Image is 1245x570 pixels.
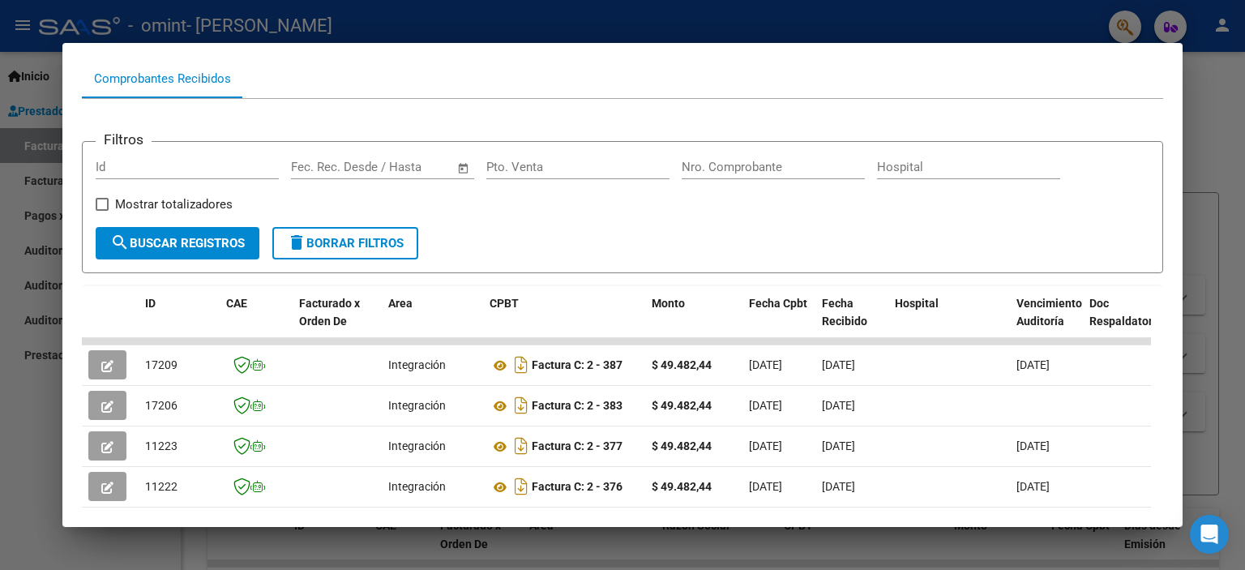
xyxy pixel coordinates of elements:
[145,297,156,310] span: ID
[94,70,231,88] div: Comprobantes Recibidos
[1016,480,1050,493] span: [DATE]
[96,129,152,150] h3: Filtros
[511,433,532,459] i: Descargar documento
[287,236,404,251] span: Borrar Filtros
[293,286,382,358] datatable-header-cell: Facturado x Orden De
[822,399,855,412] span: [DATE]
[815,286,888,358] datatable-header-cell: Fecha Recibido
[110,233,130,252] mat-icon: search
[382,286,483,358] datatable-header-cell: Area
[388,399,446,412] span: Integración
[145,439,178,452] span: 11223
[291,160,357,174] input: Fecha inicio
[139,286,220,358] datatable-header-cell: ID
[483,286,645,358] datatable-header-cell: CPBT
[1083,286,1180,358] datatable-header-cell: Doc Respaldatoria
[511,392,532,418] i: Descargar documento
[388,358,446,371] span: Integración
[388,480,446,493] span: Integración
[1016,297,1082,328] span: Vencimiento Auditoría
[652,439,712,452] strong: $ 49.482,44
[388,297,413,310] span: Area
[749,297,807,310] span: Fecha Cpbt
[1190,515,1229,554] div: Open Intercom Messenger
[532,440,622,453] strong: Factura C: 2 - 377
[110,236,245,251] span: Buscar Registros
[652,358,712,371] strong: $ 49.482,44
[749,399,782,412] span: [DATE]
[822,297,867,328] span: Fecha Recibido
[888,286,1010,358] datatable-header-cell: Hospital
[145,399,178,412] span: 17206
[272,227,418,259] button: Borrar Filtros
[220,286,293,358] datatable-header-cell: CAE
[299,297,360,328] span: Facturado x Orden De
[511,352,532,378] i: Descargar documento
[226,297,247,310] span: CAE
[96,227,259,259] button: Buscar Registros
[749,439,782,452] span: [DATE]
[652,297,685,310] span: Monto
[1016,439,1050,452] span: [DATE]
[822,480,855,493] span: [DATE]
[388,439,446,452] span: Integración
[749,480,782,493] span: [DATE]
[1089,297,1162,328] span: Doc Respaldatoria
[145,358,178,371] span: 17209
[652,480,712,493] strong: $ 49.482,44
[749,358,782,371] span: [DATE]
[532,481,622,494] strong: Factura C: 2 - 376
[822,358,855,371] span: [DATE]
[645,286,742,358] datatable-header-cell: Monto
[287,233,306,252] mat-icon: delete
[511,474,532,499] i: Descargar documento
[490,297,519,310] span: CPBT
[371,160,450,174] input: Fecha fin
[1010,286,1083,358] datatable-header-cell: Vencimiento Auditoría
[822,439,855,452] span: [DATE]
[532,400,622,413] strong: Factura C: 2 - 383
[895,297,939,310] span: Hospital
[532,359,622,372] strong: Factura C: 2 - 387
[652,399,712,412] strong: $ 49.482,44
[1016,358,1050,371] span: [DATE]
[742,286,815,358] datatable-header-cell: Fecha Cpbt
[145,480,178,493] span: 11222
[454,159,473,178] button: Open calendar
[115,195,233,214] span: Mostrar totalizadores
